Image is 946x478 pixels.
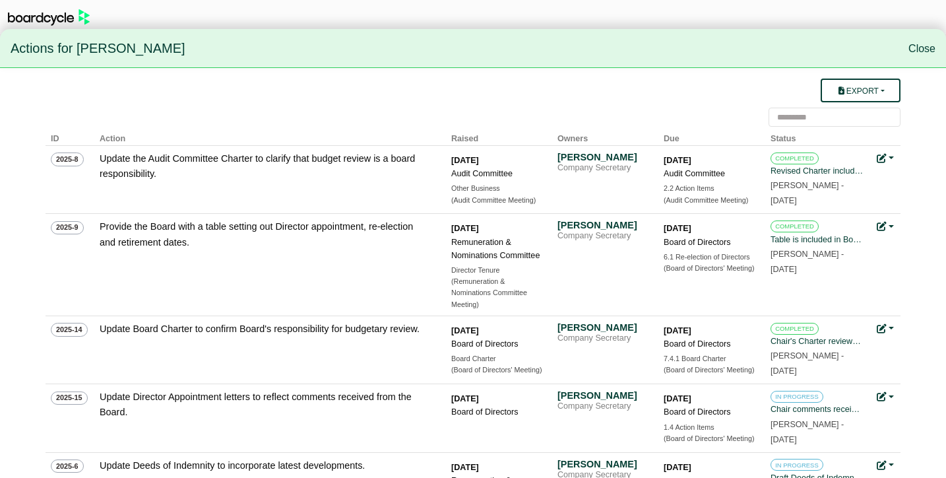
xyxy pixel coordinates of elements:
span: [DATE] [771,366,797,376]
div: Revised Charter included in Committee Papers. [771,164,863,178]
div: [DATE] [664,392,756,405]
div: 1.4 Action Items [664,422,756,433]
span: 2025-9 [51,221,84,234]
div: [DATE] [664,324,756,337]
div: (Board of Directors' Meeting) [664,364,756,376]
button: Export [821,79,900,102]
span: [DATE] [771,196,797,205]
span: [DATE] [771,265,797,274]
th: Raised [446,127,552,146]
div: (Board of Directors' Meeting) [451,364,544,376]
div: Update the Audit Committee Charter to clarify that budget review is a board responsibility. [100,151,429,182]
small: [PERSON_NAME] - [771,351,844,376]
div: [DATE] [664,461,756,474]
span: [DATE] [771,435,797,444]
a: Board Charter (Board of Directors' Meeting) [451,353,544,376]
div: Board Charter [451,353,544,364]
div: [DATE] [451,154,544,167]
th: Owners [552,127,658,146]
span: 2025-6 [51,460,84,473]
div: Director Tenure [451,265,544,276]
th: ID [46,127,94,146]
div: [PERSON_NAME] [557,458,650,470]
a: [PERSON_NAME] Company Secretary [557,219,650,242]
div: Update Board Charter to confirm Board's responsibility for budgetary review. [100,322,429,337]
div: Board of Directors [664,405,756,419]
div: Company Secretary [557,163,650,174]
div: (Audit Committee Meeting) [451,195,544,206]
span: IN PROGRESS [771,459,823,471]
span: 2025-14 [51,323,88,336]
div: [DATE] [451,392,544,405]
div: Audit Committee [664,167,756,180]
div: Company Secretary [557,401,650,412]
div: (Board of Directors' Meeting) [664,433,756,444]
img: BoardcycleBlackGreen-aaafeed430059cb809a45853b8cf6d952af9d84e6e89e1f1685b34bfd5cb7d64.svg [8,9,90,26]
small: [PERSON_NAME] - [771,181,844,205]
div: [DATE] [664,222,756,235]
div: 2.2 Action Items [664,183,756,194]
div: Update Deeds of Indemnity to incorporate latest developments. [100,458,429,473]
div: Chair's Charter review complete, feedback incorporated into version included in Board Pack. [771,335,863,348]
div: Chair comments received. Action due date changed to October Board meeting. [771,403,863,416]
a: 7.4.1 Board Charter (Board of Directors' Meeting) [664,353,756,376]
small: [PERSON_NAME] - [771,250,844,274]
a: 1.4 Action Items (Board of Directors' Meeting) [664,422,756,445]
div: Audit Committee [451,167,544,180]
div: Company Secretary [557,333,650,344]
span: 2025-8 [51,153,84,166]
th: Status [765,127,871,146]
div: Board of Directors [664,337,756,351]
a: 6.1 Re-election of Directors (Board of Directors' Meeting) [664,252,756,275]
div: Remuneration & Nominations Committee [451,236,544,262]
a: Director Tenure (Remuneration & Nominations Committee Meeting) [451,265,544,310]
a: Other Business (Audit Committee Meeting) [451,183,544,206]
div: Company Secretary [557,231,650,242]
div: [DATE] [451,222,544,235]
a: COMPLETED Chair's Charter review complete, feedback incorporated into version included in Board P... [771,322,863,376]
div: (Board of Directors' Meeting) [664,263,756,274]
a: COMPLETED Table is included in Board papers. [PERSON_NAME] -[DATE] [771,219,863,273]
th: Action [94,127,446,146]
div: [PERSON_NAME] [557,322,650,333]
div: Update Director Appointment letters to reflect comments received from the Board. [100,390,429,420]
a: [PERSON_NAME] Company Secretary [557,322,650,344]
a: [PERSON_NAME] Company Secretary [557,390,650,412]
div: Board of Directors [664,236,756,249]
div: [DATE] [664,154,756,167]
div: Other Business [451,183,544,194]
span: IN PROGRESS [771,391,823,403]
a: Close [908,43,935,54]
div: [PERSON_NAME] [557,390,650,401]
div: [PERSON_NAME] [557,151,650,163]
a: [PERSON_NAME] Company Secretary [557,151,650,174]
span: COMPLETED [771,323,819,335]
a: 2.2 Action Items (Audit Committee Meeting) [664,183,756,206]
div: (Remuneration & Nominations Committee Meeting) [451,276,544,310]
div: Provide the Board with a table setting out Director appointment, re-election and retirement dates. [100,219,429,250]
div: Table is included in Board papers. [771,233,863,246]
a: COMPLETED Revised Charter included in Committee Papers. [PERSON_NAME] -[DATE] [771,151,863,205]
span: Actions for [PERSON_NAME] [11,35,185,63]
div: Board of Directors [451,337,544,351]
div: (Audit Committee Meeting) [664,195,756,206]
span: 2025-15 [51,392,88,405]
span: COMPLETED [771,221,819,232]
div: 7.4.1 Board Charter [664,353,756,364]
div: [DATE] [451,461,544,474]
span: COMPLETED [771,153,819,164]
a: IN PROGRESS Chair comments received. Action due date changed to October Board meeting. [PERSON_NA... [771,390,863,444]
th: Due [658,127,765,146]
div: 6.1 Re-election of Directors [664,252,756,263]
div: [PERSON_NAME] [557,219,650,231]
small: [PERSON_NAME] - [771,420,844,444]
div: [DATE] [451,324,544,337]
div: Board of Directors [451,405,544,419]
